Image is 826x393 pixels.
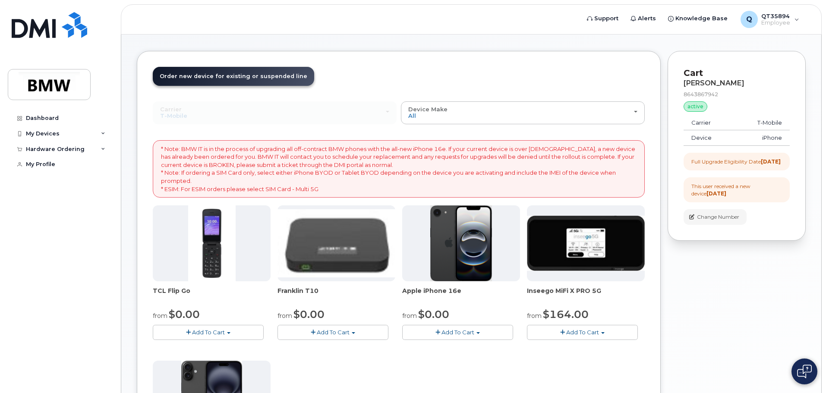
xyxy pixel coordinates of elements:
span: Add To Cart [317,329,350,336]
span: $164.00 [543,308,589,321]
span: $0.00 [418,308,449,321]
div: Full Upgrade Eligibility Date [691,158,781,165]
td: Device [684,130,734,146]
img: cut_small_inseego_5G.jpg [527,216,645,271]
div: 8643867942 [684,91,790,98]
small: from [277,312,292,320]
span: Order new device for existing or suspended line [160,73,307,79]
span: Change Number [697,213,739,221]
span: $0.00 [293,308,325,321]
span: Employee [761,19,790,26]
span: Add To Cart [192,329,225,336]
p: * Note: BMW IT is in the process of upgrading all off-contract BMW phones with the all-new iPhone... [161,145,637,193]
p: Cart [684,67,790,79]
span: Support [594,14,618,23]
button: Device Make All [401,101,645,124]
div: Inseego MiFi X PRO 5G [527,286,645,304]
div: Apple iPhone 16e [402,286,520,304]
small: from [153,312,167,320]
button: Add To Cart [527,325,638,340]
span: Q [746,14,752,25]
a: Knowledge Base [662,10,734,27]
span: Add To Cart [566,329,599,336]
button: Add To Cart [277,325,388,340]
span: All [408,112,416,119]
strong: [DATE] [761,158,781,165]
span: Alerts [638,14,656,23]
a: Support [581,10,624,27]
img: t10.jpg [277,209,395,277]
span: Device Make [408,106,448,113]
td: iPhone [734,130,790,146]
span: Add To Cart [441,329,474,336]
button: Add To Cart [153,325,264,340]
strong: [DATE] [706,190,726,197]
div: [PERSON_NAME] [684,79,790,87]
small: from [527,312,542,320]
button: Change Number [684,209,747,224]
div: active [684,101,707,112]
img: iphone16e.png [430,205,492,281]
div: TCL Flip Go [153,286,271,304]
a: Alerts [624,10,662,27]
small: from [402,312,417,320]
span: QT35894 [761,13,790,19]
h1: New Order [137,22,806,37]
div: QT35894 [735,11,805,28]
img: TCL_FLIP_MODE.jpg [188,205,236,281]
td: T-Mobile [734,115,790,131]
span: $0.00 [169,308,200,321]
span: Knowledge Base [675,14,728,23]
img: Open chat [797,365,812,378]
button: Add To Cart [402,325,513,340]
td: Carrier [684,115,734,131]
div: This user received a new device [691,182,782,197]
div: Franklin T10 [277,286,395,304]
